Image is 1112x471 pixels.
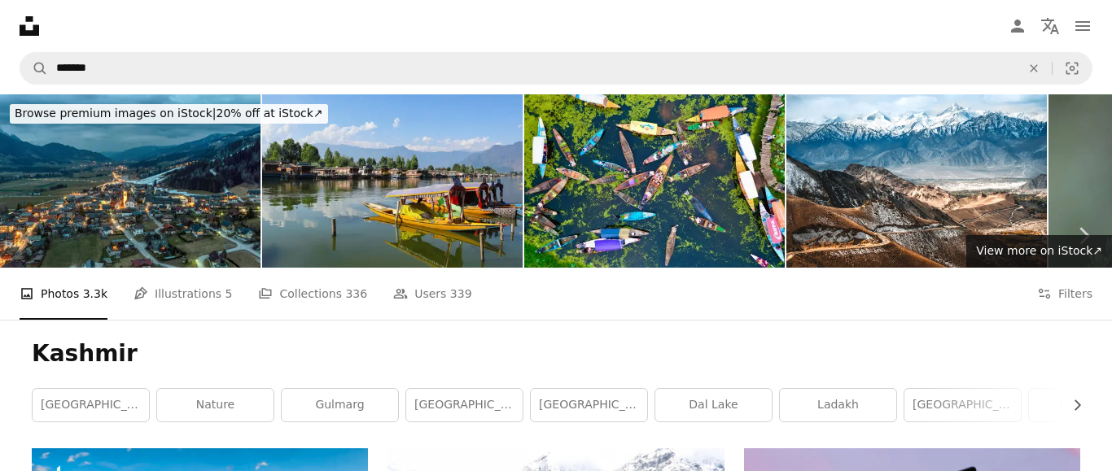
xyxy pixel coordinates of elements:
span: 336 [345,285,367,303]
a: nature [157,389,274,421]
h1: Kashmir [32,339,1080,369]
a: Illustrations 5 [134,268,232,320]
span: 20% off at iStock ↗ [15,107,323,120]
button: Language [1034,10,1066,42]
button: Clear [1016,53,1052,84]
button: Visual search [1053,53,1092,84]
a: Home — Unsplash [20,16,39,36]
img: Floating Vegetable Market - drone view [524,94,785,268]
img: Landscape of Snow mountains and mountain road to Nubra valley in Leh, Ladakh India [786,94,1047,268]
span: 339 [450,285,472,303]
span: 5 [225,285,233,303]
button: Filters [1037,268,1092,320]
a: gulmarg [282,389,398,421]
a: [GEOGRAPHIC_DATA] [406,389,523,421]
a: Log in / Sign up [1001,10,1034,42]
a: [GEOGRAPHIC_DATA] [531,389,647,421]
a: [GEOGRAPHIC_DATA] [33,389,149,421]
a: dal lake [655,389,772,421]
button: Search Unsplash [20,53,48,84]
a: Next [1055,158,1112,314]
form: Find visuals sitewide [20,52,1092,85]
span: Browse premium images on iStock | [15,107,216,120]
a: [GEOGRAPHIC_DATA] [904,389,1021,421]
span: View more on iStock ↗ [976,244,1102,257]
a: Collections 336 [258,268,367,320]
a: ladakh [780,389,896,421]
img: View of Shikara boats and houseboats on Dal Lake, Srinagar, Jammu and Kashmir, India. [262,94,523,268]
a: Users 339 [393,268,471,320]
button: Menu [1066,10,1099,42]
button: scroll list to the right [1062,389,1080,421]
a: View more on iStock↗ [966,235,1112,268]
